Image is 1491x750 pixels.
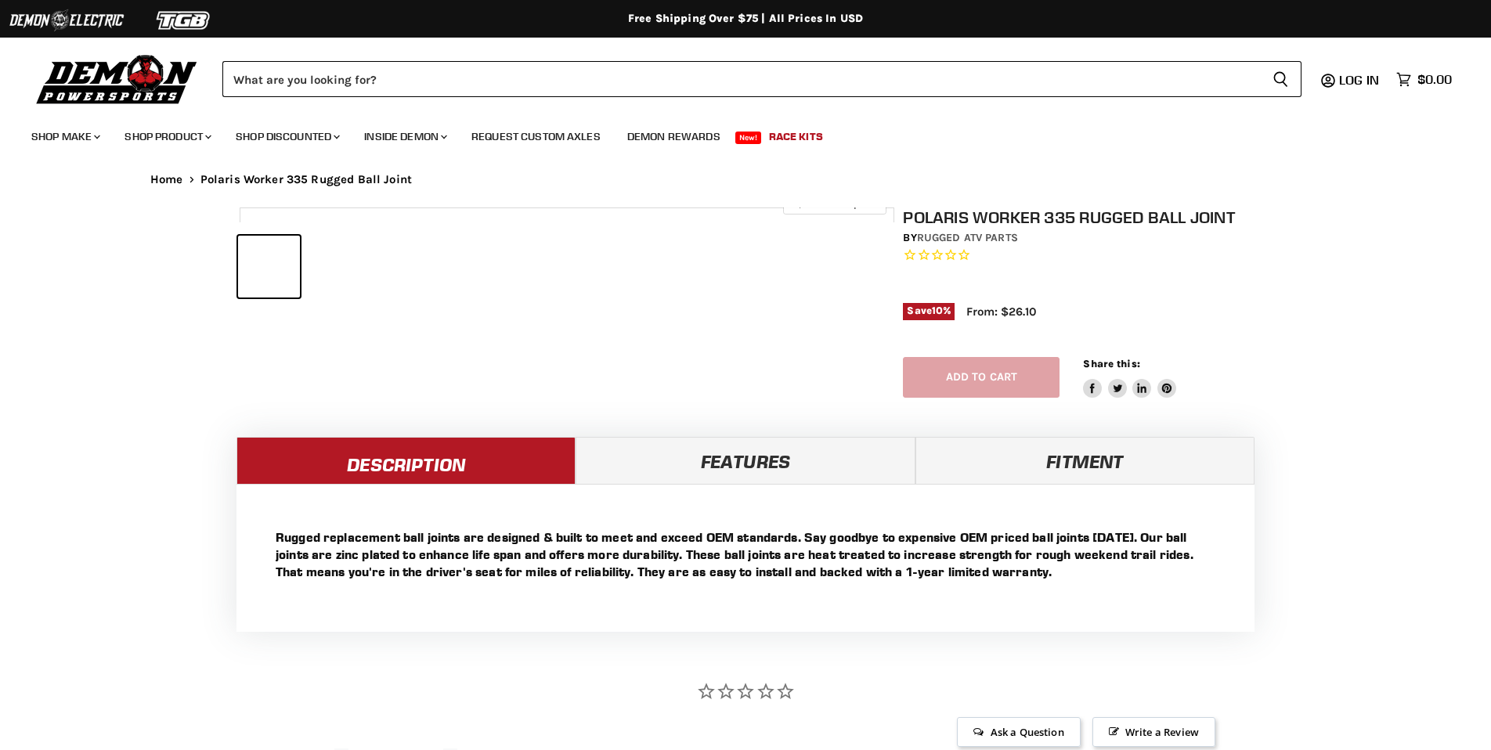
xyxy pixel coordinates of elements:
[460,121,612,153] a: Request Custom Axles
[113,121,221,153] a: Shop Product
[125,5,243,35] img: TGB Logo 2
[150,173,183,186] a: Home
[757,121,835,153] a: Race Kits
[791,197,878,209] span: Click to expand
[1083,357,1176,398] aside: Share this:
[8,5,125,35] img: Demon Electric Logo 2
[1083,358,1139,370] span: Share this:
[276,528,1215,580] p: Rugged replacement ball joints are designed & built to meet and exceed OEM standards. Say goodbye...
[222,61,1301,97] form: Product
[957,717,1080,747] span: Ask a Question
[1339,72,1379,88] span: Log in
[903,207,1260,227] h1: Polaris Worker 335 Rugged Ball Joint
[917,231,1018,244] a: Rugged ATV Parts
[31,51,203,106] img: Demon Powersports
[20,114,1448,153] ul: Main menu
[238,236,300,297] button: Polaris Worker 335 Rugged Ball Joint thumbnail
[735,132,762,144] span: New!
[616,121,732,153] a: Demon Rewards
[576,437,915,484] a: Features
[224,121,349,153] a: Shop Discounted
[1417,72,1452,87] span: $0.00
[200,173,412,186] span: Polaris Worker 335 Rugged Ball Joint
[903,229,1260,247] div: by
[903,303,955,320] span: Save %
[1388,68,1460,91] a: $0.00
[903,247,1260,264] span: Rated 0.0 out of 5 stars 0 reviews
[222,61,1260,97] input: Search
[352,121,457,153] a: Inside Demon
[119,12,1372,26] div: Free Shipping Over $75 | All Prices In USD
[20,121,110,153] a: Shop Make
[966,305,1036,319] span: From: $26.10
[932,305,943,316] span: 10
[236,437,576,484] a: Description
[1260,61,1301,97] button: Search
[1092,717,1215,747] span: Write a Review
[915,437,1255,484] a: Fitment
[1332,73,1388,87] a: Log in
[119,173,1372,186] nav: Breadcrumbs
